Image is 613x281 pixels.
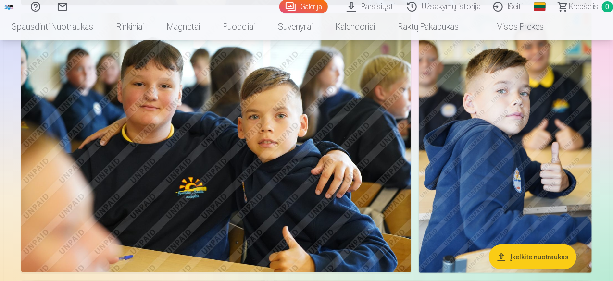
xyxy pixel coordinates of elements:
a: Puodeliai [212,13,266,40]
a: Rinkiniai [105,13,155,40]
a: Visos prekės [470,13,555,40]
button: Įkelkite nuotraukas [489,244,576,269]
a: Raktų pakabukas [387,13,470,40]
img: /fa2 [4,4,14,10]
span: 0 [602,1,613,12]
a: Suvenyrai [266,13,324,40]
a: Magnetai [155,13,212,40]
a: Kalendoriai [324,13,387,40]
span: Krepšelis [569,1,598,12]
